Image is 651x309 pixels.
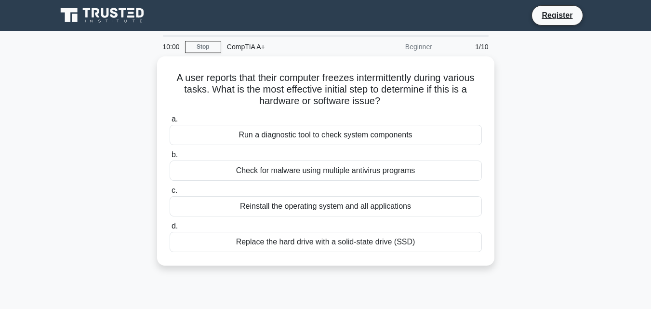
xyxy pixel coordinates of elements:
div: Replace the hard drive with a solid-state drive (SSD) [170,232,482,252]
div: Beginner [354,37,438,56]
div: CompTIA A+ [221,37,354,56]
a: Stop [185,41,221,53]
div: 10:00 [157,37,185,56]
div: Check for malware using multiple antivirus programs [170,161,482,181]
span: b. [172,150,178,159]
span: c. [172,186,177,194]
h5: A user reports that their computer freezes intermittently during various tasks. What is the most ... [169,72,483,107]
div: 1/10 [438,37,494,56]
span: d. [172,222,178,230]
a: Register [536,9,578,21]
div: Reinstall the operating system and all applications [170,196,482,216]
span: a. [172,115,178,123]
div: Run a diagnostic tool to check system components [170,125,482,145]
